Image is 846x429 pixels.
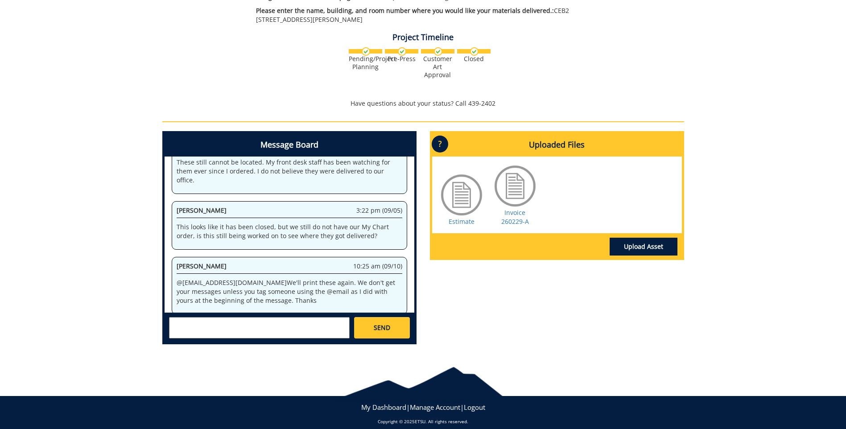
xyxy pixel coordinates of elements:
p: ? [432,136,448,153]
div: Pre-Press [385,55,418,63]
h4: Uploaded Files [432,133,682,157]
a: Logout [464,403,485,412]
span: 3:22 pm (09/05) [356,206,402,215]
div: Pending/Project Planning [349,55,382,71]
a: SEND [354,317,409,338]
span: SEND [374,323,390,332]
div: Closed [457,55,491,63]
img: checkmark [434,47,442,56]
textarea: messageToSend [169,317,350,338]
p: CEB2 [STREET_ADDRESS][PERSON_NAME] [256,6,605,24]
a: ETSU [415,418,425,425]
a: Estimate [449,217,475,226]
img: checkmark [362,47,370,56]
a: My Dashboard [361,403,406,412]
span: [PERSON_NAME] [177,262,227,270]
h4: Message Board [165,133,414,157]
p: Have questions about your status? Call 439-2402 [162,99,684,108]
div: Customer Art Approval [421,55,454,79]
a: Invoice 260229-A [501,208,529,226]
img: checkmark [398,47,406,56]
img: checkmark [470,47,479,56]
a: Manage Account [410,403,460,412]
a: Upload Asset [610,238,677,256]
p: @ [EMAIL_ADDRESS][DOMAIN_NAME] We'll print these again. We don't get your messages unless you tag... [177,278,402,305]
p: This looks like it has been closed, but we still do not have our My Chart order, is this still be... [177,223,402,240]
span: 10:25 am (09/10) [353,262,402,271]
span: Please enter the name, building, and room number where you would like your materials delivered.: [256,6,554,15]
p: These still cannot be located. My front desk staff has been watching for them ever since I ordere... [177,158,402,185]
h4: Project Timeline [162,33,684,42]
span: [PERSON_NAME] [177,206,227,214]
